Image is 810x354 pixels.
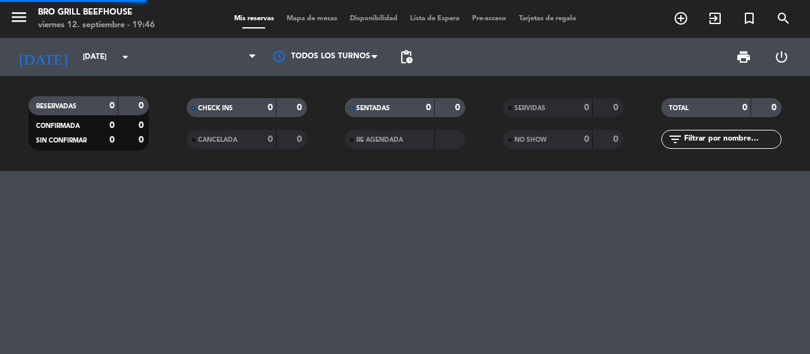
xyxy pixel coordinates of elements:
[763,38,801,76] div: LOG OUT
[38,6,155,19] div: Bro Grill Beefhouse
[9,8,28,31] button: menu
[771,103,779,112] strong: 0
[669,105,688,111] span: TOTAL
[139,121,146,130] strong: 0
[9,8,28,27] i: menu
[455,103,463,112] strong: 0
[404,15,466,22] span: Lista de Espera
[514,105,545,111] span: SERVIDAS
[344,15,404,22] span: Disponibilidad
[36,137,87,144] span: SIN CONFIRMAR
[466,15,513,22] span: Pre-acceso
[356,137,403,143] span: RE AGENDADA
[513,15,583,22] span: Tarjetas de regalo
[776,11,791,26] i: search
[109,101,115,110] strong: 0
[9,43,77,71] i: [DATE]
[297,135,304,144] strong: 0
[139,101,146,110] strong: 0
[736,49,751,65] span: print
[613,103,621,112] strong: 0
[673,11,688,26] i: add_circle_outline
[613,135,621,144] strong: 0
[280,15,344,22] span: Mapa de mesas
[36,123,80,129] span: CONFIRMADA
[109,136,115,144] strong: 0
[668,132,683,147] i: filter_list
[426,103,431,112] strong: 0
[683,132,781,146] input: Filtrar por nombre...
[118,49,133,65] i: arrow_drop_down
[228,15,280,22] span: Mis reservas
[584,135,589,144] strong: 0
[36,103,77,110] span: RESERVADAS
[399,49,414,65] span: pending_actions
[742,11,757,26] i: turned_in_not
[297,103,304,112] strong: 0
[198,105,233,111] span: CHECK INS
[109,121,115,130] strong: 0
[268,103,273,112] strong: 0
[356,105,390,111] span: SENTADAS
[268,135,273,144] strong: 0
[707,11,723,26] i: exit_to_app
[139,136,146,144] strong: 0
[584,103,589,112] strong: 0
[774,49,789,65] i: power_settings_new
[38,19,155,32] div: viernes 12. septiembre - 19:46
[514,137,547,143] span: NO SHOW
[198,137,237,143] span: CANCELADA
[742,103,747,112] strong: 0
